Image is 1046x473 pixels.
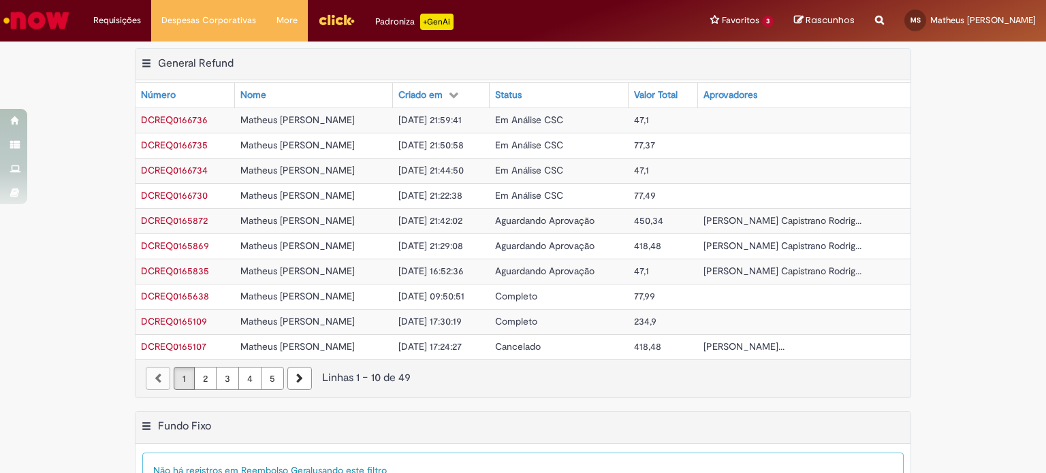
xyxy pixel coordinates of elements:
[910,16,921,25] span: MS
[398,290,464,302] span: [DATE] 09:50:51
[634,189,656,201] span: 77,49
[216,367,239,390] a: Página 3
[141,240,209,252] span: DCREQ0165869
[398,240,463,252] span: [DATE] 21:29:08
[194,367,217,390] a: Página 2
[240,315,355,327] span: Matheus [PERSON_NAME]
[141,265,209,277] span: DCREQ0165835
[634,139,655,151] span: 77,37
[141,290,209,302] span: DCREQ0165638
[398,340,462,353] span: [DATE] 17:24:27
[141,139,208,151] a: Abrir Registro: DCREQ0166735
[240,88,266,102] div: Nome
[794,14,855,27] a: Rascunhos
[141,139,208,151] span: DCREQ0166735
[495,114,563,126] span: Em Análise CSC
[240,340,355,353] span: Matheus [PERSON_NAME]
[261,367,284,390] a: Página 5
[240,240,355,252] span: Matheus [PERSON_NAME]
[141,240,209,252] a: Abrir Registro: DCREQ0165869
[495,340,541,353] span: Cancelado
[174,367,195,390] a: Página 1
[287,367,312,390] a: Próxima página
[141,290,209,302] a: Abrir Registro: DCREQ0165638
[240,290,355,302] span: Matheus [PERSON_NAME]
[141,114,208,126] span: DCREQ0166736
[722,14,759,27] span: Favoritos
[141,340,206,353] a: Abrir Registro: DCREQ0165107
[398,114,462,126] span: [DATE] 21:59:41
[634,240,661,252] span: 418,48
[141,315,207,327] a: Abrir Registro: DCREQ0165109
[141,56,152,74] button: General Refund Menu de contexto
[634,214,663,227] span: 450,34
[703,340,784,353] span: [PERSON_NAME]...
[762,16,774,27] span: 3
[806,14,855,27] span: Rascunhos
[240,189,355,201] span: Matheus [PERSON_NAME]
[398,265,464,277] span: [DATE] 16:52:36
[495,214,595,227] span: Aguardando Aprovação
[141,419,152,437] button: Fundo Fixo Menu de contexto
[495,88,522,102] div: Status
[141,265,209,277] a: Abrir Registro: DCREQ0165835
[141,189,208,201] a: Abrir Registro: DCREQ0166730
[703,88,757,102] div: Aprovadores
[141,315,207,327] span: DCREQ0165109
[634,265,649,277] span: 47,1
[1,7,72,34] img: ServiceNow
[158,56,234,70] h2: General Refund
[398,189,462,201] span: [DATE] 21:22:38
[703,240,861,252] span: [PERSON_NAME] Capistrano Rodrig...
[495,189,563,201] span: Em Análise CSC
[398,139,464,151] span: [DATE] 21:50:58
[495,164,563,176] span: Em Análise CSC
[161,14,256,27] span: Despesas Corporativas
[398,315,462,327] span: [DATE] 17:30:19
[141,164,208,176] a: Abrir Registro: DCREQ0166734
[495,240,595,252] span: Aguardando Aprovação
[240,265,355,277] span: Matheus [PERSON_NAME]
[93,14,141,27] span: Requisições
[420,14,454,30] p: +GenAi
[141,164,208,176] span: DCREQ0166734
[276,14,298,27] span: More
[398,214,462,227] span: [DATE] 21:42:02
[495,315,537,327] span: Completo
[158,419,211,433] h2: Fundo Fixo
[634,88,678,102] div: Valor Total
[634,114,649,126] span: 47,1
[634,340,661,353] span: 418,48
[703,265,861,277] span: [PERSON_NAME] Capistrano Rodrig...
[238,367,261,390] a: Página 4
[141,88,176,102] div: Número
[141,189,208,201] span: DCREQ0166730
[141,214,208,227] a: Abrir Registro: DCREQ0165872
[240,214,355,227] span: Matheus [PERSON_NAME]
[398,88,443,102] div: Criado em
[634,290,655,302] span: 77,99
[398,164,464,176] span: [DATE] 21:44:50
[240,164,355,176] span: Matheus [PERSON_NAME]
[495,290,537,302] span: Completo
[495,139,563,151] span: Em Análise CSC
[136,359,910,397] nav: paginação
[146,370,900,386] div: Linhas 1 − 10 de 49
[240,114,355,126] span: Matheus [PERSON_NAME]
[141,340,206,353] span: DCREQ0165107
[703,214,861,227] span: [PERSON_NAME] Capistrano Rodrig...
[495,265,595,277] span: Aguardando Aprovação
[375,14,454,30] div: Padroniza
[141,214,208,227] span: DCREQ0165872
[634,164,649,176] span: 47,1
[240,139,355,151] span: Matheus [PERSON_NAME]
[141,114,208,126] a: Abrir Registro: DCREQ0166736
[318,10,355,30] img: click_logo_yellow_360x200.png
[634,315,656,327] span: 234,9
[930,14,1036,26] span: Matheus [PERSON_NAME]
